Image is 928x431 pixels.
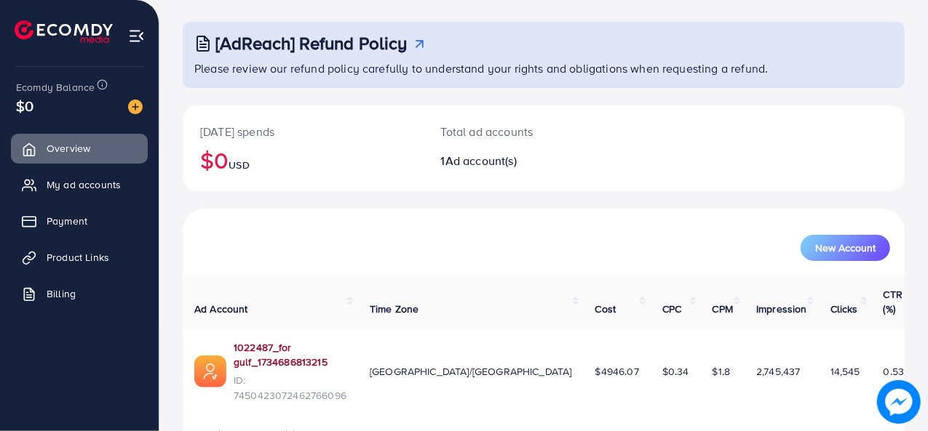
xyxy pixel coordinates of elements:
span: Payment [47,214,87,228]
span: Impression [756,302,807,316]
span: Ad account(s) [445,153,517,169]
span: CPM [713,302,733,316]
img: ic-ads-acc.e4c84228.svg [194,355,226,387]
span: 0.53 [884,364,905,379]
span: Overview [47,141,90,156]
span: 14,545 [830,364,860,379]
img: menu [128,28,145,44]
a: Billing [11,279,148,308]
span: CTR (%) [884,287,903,316]
span: Ad Account [194,302,248,316]
span: $1.8 [713,364,731,379]
span: $0 [16,95,33,116]
span: Product Links [47,250,109,265]
span: Cost [595,302,616,316]
span: $4946.07 [595,364,639,379]
h2: 1 [441,154,587,168]
span: $0.34 [662,364,689,379]
img: image [877,380,921,424]
span: USD [229,158,249,172]
h3: [AdReach] Refund Policy [215,33,408,54]
span: Time Zone [370,302,419,316]
a: Overview [11,134,148,163]
span: New Account [815,243,876,253]
p: Total ad accounts [441,123,587,140]
span: My ad accounts [47,177,121,192]
span: ID: 7450423072462766096 [234,373,346,403]
a: Product Links [11,243,148,272]
span: Ecomdy Balance [16,80,95,94]
a: Payment [11,206,148,235]
h2: $0 [200,146,406,174]
span: Clicks [830,302,858,316]
img: image [128,100,143,114]
span: [GEOGRAPHIC_DATA]/[GEOGRAPHIC_DATA] [370,364,572,379]
span: CPC [662,302,681,316]
span: 2,745,437 [756,364,800,379]
a: 1022487_for gulf_1734686813215 [234,340,346,370]
p: Please review our refund policy carefully to understand your rights and obligations when requesti... [194,60,896,77]
p: [DATE] spends [200,123,406,140]
img: logo [15,20,113,43]
button: New Account [801,235,890,261]
a: My ad accounts [11,170,148,199]
span: Billing [47,286,76,301]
